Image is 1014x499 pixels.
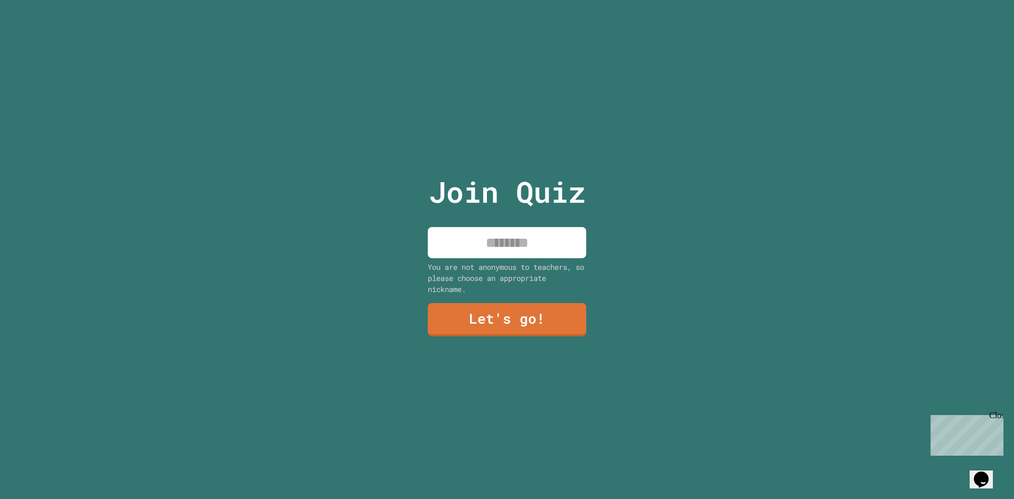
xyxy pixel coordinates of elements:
[970,457,1003,488] iframe: chat widget
[926,411,1003,456] iframe: chat widget
[428,303,586,336] a: Let's go!
[428,261,586,295] div: You are not anonymous to teachers, so please choose an appropriate nickname.
[4,4,73,67] div: Chat with us now!Close
[429,170,586,214] p: Join Quiz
